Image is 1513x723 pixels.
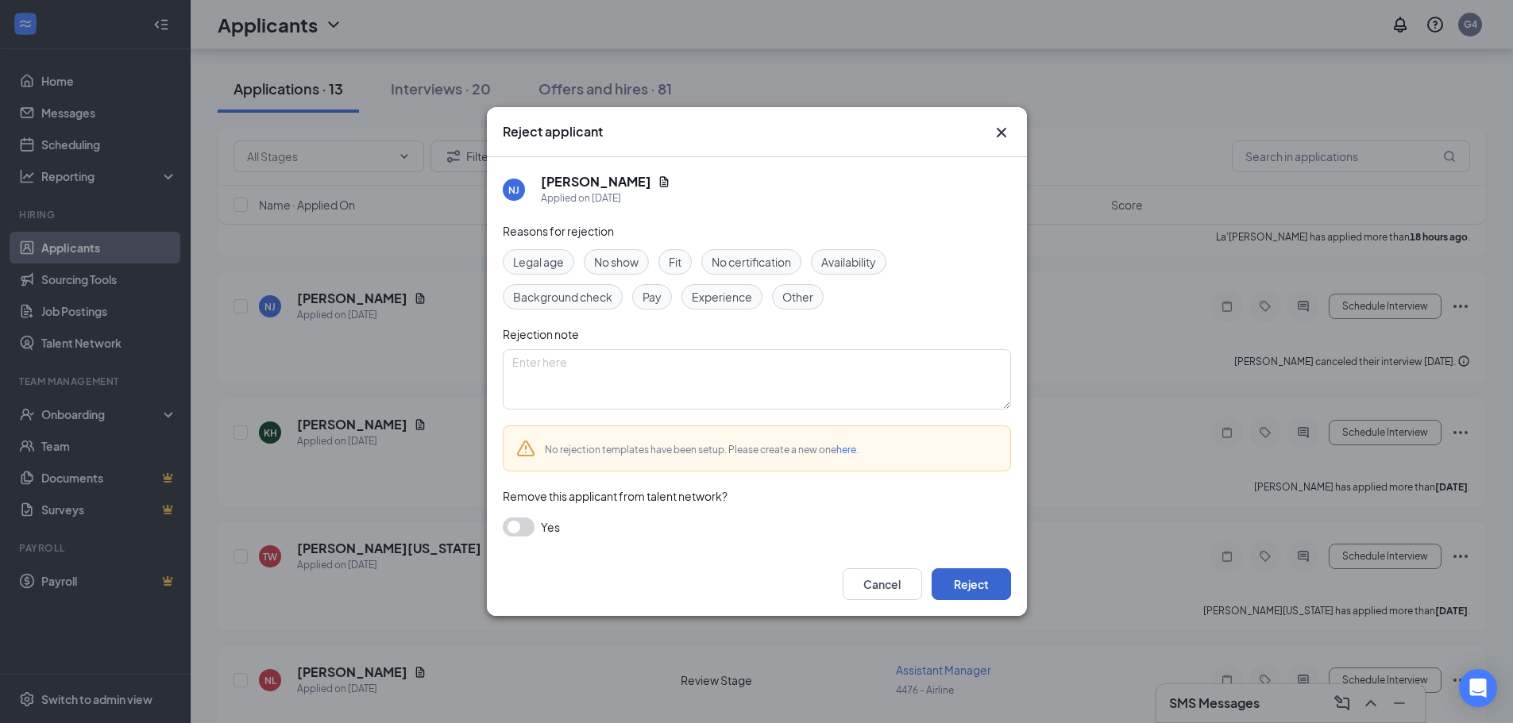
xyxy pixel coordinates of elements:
[643,288,662,306] span: Pay
[594,253,639,271] span: No show
[992,123,1011,142] button: Close
[669,253,681,271] span: Fit
[541,190,670,206] div: Applied on [DATE]
[932,568,1011,600] button: Reject
[843,568,922,600] button: Cancel
[541,517,560,536] span: Yes
[692,288,752,306] span: Experience
[503,123,603,140] h3: Reject applicant
[508,183,519,197] div: NJ
[658,175,670,188] svg: Document
[516,439,535,458] svg: Warning
[545,444,859,456] span: No rejection templates have been setup. Please create a new one .
[782,288,813,306] span: Other
[992,123,1011,142] svg: Cross
[836,444,856,456] a: here
[712,253,791,271] span: No certification
[821,253,876,271] span: Availability
[503,489,728,503] span: Remove this applicant from talent network?
[513,288,612,306] span: Background check
[541,173,651,190] h5: [PERSON_NAME]
[503,327,579,341] span: Rejection note
[503,224,614,238] span: Reasons for rejection
[513,253,564,271] span: Legal age
[1459,669,1497,707] div: Open Intercom Messenger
